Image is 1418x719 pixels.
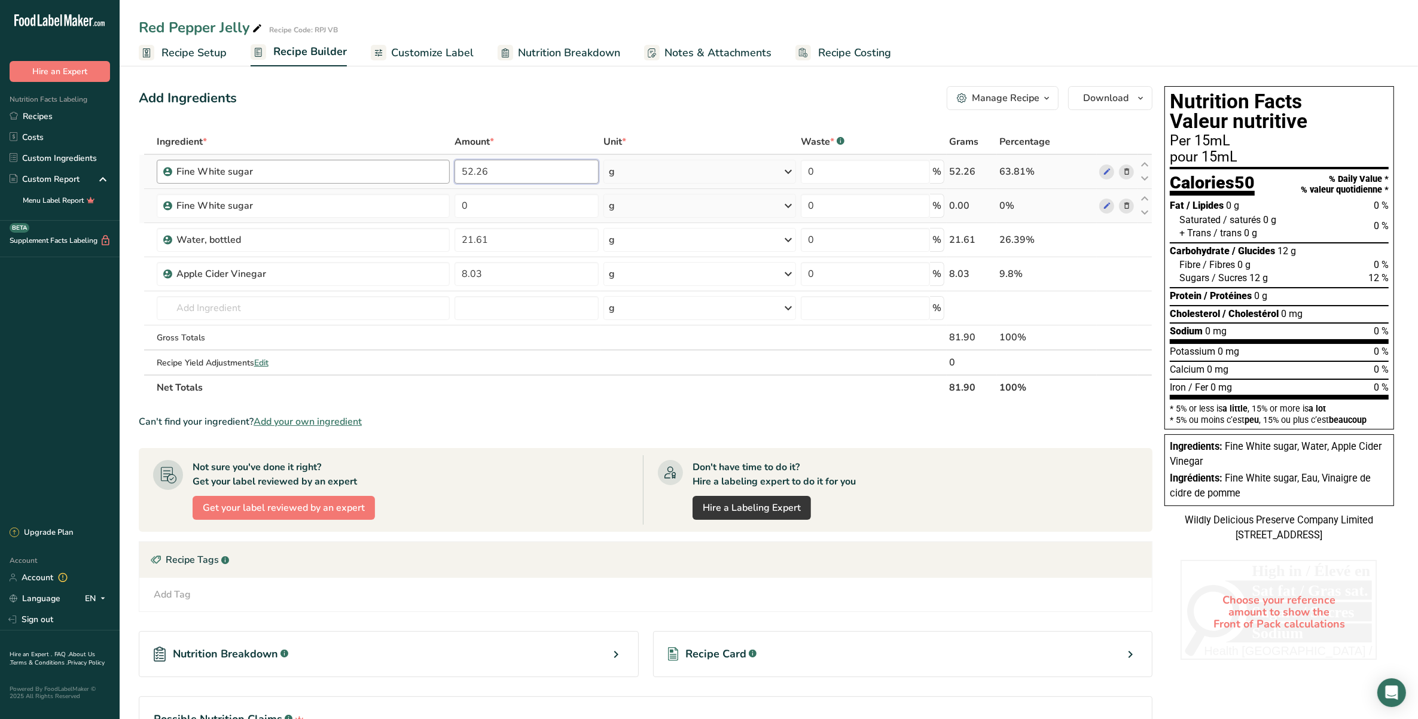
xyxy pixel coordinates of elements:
a: Recipe Costing [795,39,891,66]
div: g [609,301,615,315]
a: Recipe Builder [251,38,347,67]
span: 0 % [1374,382,1389,393]
span: Sodium [1170,325,1203,337]
span: / Lipides [1187,200,1224,211]
button: Download [1068,86,1152,110]
div: Recipe Code: RPJ VB [269,25,338,35]
span: Fine White sugar, Water, Apple Cider Vinegar [1170,441,1382,467]
span: / Glucides [1232,245,1275,257]
div: Apple Cider Vinegar [176,267,326,281]
div: Red Pepper Jelly [139,17,264,38]
span: Cholesterol [1170,308,1220,319]
div: Gross Totals [157,331,450,344]
div: 63.81% [999,164,1094,179]
span: / saturés [1223,214,1261,226]
a: FAQ . [54,650,69,659]
span: Amount [455,135,494,149]
span: / Protéines [1204,290,1252,301]
div: Custom Report [10,173,80,185]
div: 100% [999,330,1094,345]
span: Edit [254,357,269,368]
span: 0 mg [1207,364,1228,375]
span: Saturated [1179,214,1221,226]
span: Sugars [1179,272,1209,284]
div: g [609,267,615,281]
span: peu [1245,415,1259,425]
span: 0 % [1374,346,1389,357]
span: Nutrition Breakdown [518,45,620,61]
span: Ingrédients: [1170,473,1222,484]
div: Don't have time to do it? Hire a labeling expert to do it for you [693,460,856,489]
span: 50 [1234,172,1255,193]
div: Choose your reference amount to show the Front of Pack calculations [1181,560,1378,665]
span: 0 mg [1218,346,1239,357]
span: Notes & Attachments [664,45,771,61]
a: Nutrition Breakdown [498,39,620,66]
span: 0 % [1374,220,1389,231]
div: Water, bottled [176,233,326,247]
span: / Fer [1188,382,1208,393]
span: a little [1222,404,1248,413]
div: 0 [949,355,995,370]
div: Can't find your ingredient? [139,415,1152,429]
span: Fine White sugar, Eau, Vinaigre de cidre de pomme [1170,473,1371,499]
span: 12 g [1249,272,1268,284]
div: Calories [1170,174,1255,196]
section: * 5% or less is , 15% or more is [1170,400,1389,424]
div: Manage Recipe [972,91,1039,105]
span: Download [1083,91,1129,105]
span: Recipe Builder [273,44,347,60]
span: / Sucres [1212,272,1247,284]
span: Protein [1170,290,1202,301]
div: Wildly Delicious Preserve Company Limited [STREET_ADDRESS] [1164,513,1394,543]
span: 12 g [1277,245,1296,257]
span: Add your own ingredient [254,415,362,429]
span: 0 g [1226,200,1239,211]
span: Carbohydrate [1170,245,1230,257]
span: + Trans [1179,227,1211,239]
span: 0 % [1374,259,1389,270]
span: Fibre [1179,259,1200,270]
span: Recipe Costing [818,45,891,61]
div: Recipe Yield Adjustments [157,357,450,369]
div: Not sure you've done it right? Get your label reviewed by an expert [193,460,357,489]
a: Customize Label [371,39,474,66]
div: g [609,233,615,247]
div: g [609,164,615,179]
span: 0 g [1263,214,1276,226]
div: * 5% ou moins c’est , 15% ou plus c’est [1170,416,1389,424]
span: Recipe Setup [161,45,227,61]
span: Customize Label [391,45,474,61]
div: Upgrade Plan [10,527,73,539]
span: a lot [1309,404,1326,413]
span: 0 mg [1281,308,1303,319]
div: EN [85,592,110,606]
a: Hire an Expert . [10,650,52,659]
span: Unit [603,135,626,149]
div: 0% [999,199,1094,213]
span: 0 % [1374,364,1389,375]
div: 9.8% [999,267,1094,281]
span: Get your label reviewed by an expert [203,501,365,515]
div: 0.00 [949,199,995,213]
span: 0 g [1244,227,1257,239]
div: Powered By FoodLabelMaker © 2025 All Rights Reserved [10,686,110,700]
button: Hire an Expert [10,61,110,82]
div: 81.90 [949,330,995,345]
a: Recipe Setup [139,39,227,66]
div: 52.26 [949,164,995,179]
div: Recipe Tags [139,542,1152,578]
span: 12 % [1368,272,1389,284]
a: Terms & Conditions . [10,659,68,667]
div: Open Intercom Messenger [1377,678,1406,707]
a: Privacy Policy [68,659,105,667]
a: Notes & Attachments [644,39,771,66]
span: Percentage [999,135,1050,149]
div: Waste [801,135,844,149]
div: Per 15mL [1170,134,1389,148]
span: Nutrition Breakdown [173,646,278,662]
span: 0 % [1374,325,1389,337]
div: Fine White sugar [176,199,326,213]
div: Fine White sugar [176,164,326,179]
span: 0 g [1254,290,1267,301]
